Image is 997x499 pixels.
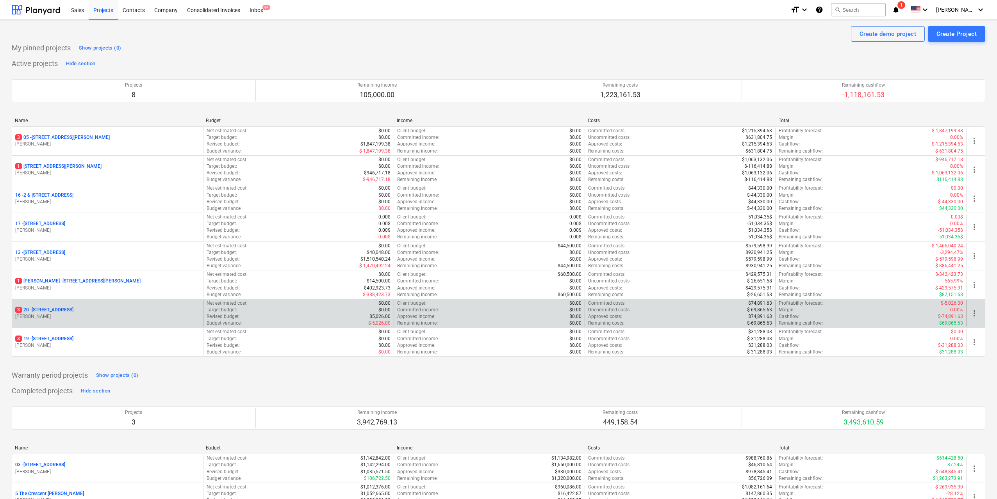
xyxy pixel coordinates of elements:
p: $60,500.00 [558,271,581,278]
p: $87,151.58 [939,291,963,298]
p: Committed costs : [588,300,626,307]
p: Committed costs : [588,271,626,278]
p: $0.00 [378,156,391,163]
p: Remaining income : [397,291,438,298]
p: Budget variance : [207,291,242,298]
div: Create Project [936,29,977,39]
div: Show projects (0) [96,371,138,380]
p: $-1,215,394.63 [932,141,963,147]
p: Uncommitted costs : [588,134,631,141]
p: Cashflow : [779,256,800,263]
div: 17 -[STREET_ADDRESS][PERSON_NAME] [15,220,200,234]
p: Committed income : [397,192,439,199]
p: -565.99% [943,278,963,284]
p: Uncommitted costs : [588,163,631,170]
p: $-946,717.18 [935,156,963,163]
p: [PERSON_NAME] [15,342,200,349]
p: Approved costs : [588,141,622,147]
p: $-946,717.18 [363,176,391,183]
i: keyboard_arrow_down [800,5,809,14]
p: $44,330.00 [748,185,772,192]
p: $0.00 [569,256,581,263]
p: $-388,423.73 [363,291,391,298]
p: 1,223,161.53 [600,90,640,99]
div: Create demo project [860,29,916,39]
p: Uncommitted costs : [588,307,631,313]
p: Approved income : [397,141,435,147]
p: $0.00 [378,243,391,249]
p: Approved costs : [588,313,622,320]
p: -3,294.47% [940,249,963,256]
p: $-1,466,040.24 [932,243,963,249]
p: Client budget : [397,156,426,163]
p: Revised budget : [207,285,240,291]
p: $-116,414.88 [744,176,772,183]
p: $0.00 [569,278,581,284]
p: 03 - [STREET_ADDRESS] [15,462,65,468]
p: Approved costs : [588,227,622,234]
p: Approved income : [397,199,435,205]
p: Revised budget : [207,313,240,320]
p: $-886,441.25 [935,263,963,269]
span: 3 [15,307,22,313]
p: Remaining cashflow : [779,205,823,212]
p: $-44,330.00 [938,199,963,205]
span: more_vert [970,280,979,289]
p: Client budget : [397,128,426,134]
p: My pinned projects [12,43,71,53]
p: [PERSON_NAME] [15,199,200,205]
p: $0.00 [569,128,581,134]
p: [PERSON_NAME] [15,141,200,147]
p: Remaining income : [397,176,438,183]
p: Margin : [779,307,795,313]
p: $0.00 [378,307,391,313]
p: Committed income : [397,220,439,227]
p: Uncommitted costs : [588,278,631,284]
p: [PERSON_NAME] [15,469,200,475]
p: $1,063,132.06 [742,170,772,176]
div: 16 -2 & [STREET_ADDRESS][PERSON_NAME] [15,192,200,205]
p: Remaining cashflow : [779,291,823,298]
p: [PERSON_NAME] [15,170,200,176]
button: Hide section [64,57,97,70]
p: $631,804.75 [746,148,772,154]
p: $-1,847,199.38 [359,148,391,154]
p: Profitability forecast : [779,185,823,192]
p: Budget variance : [207,205,242,212]
p: Cashflow : [779,170,800,176]
p: $-116,414.88 [744,163,772,170]
div: 320 -[STREET_ADDRESS][PERSON_NAME] [15,307,200,320]
p: Profitability forecast : [779,243,823,249]
span: 1 [15,278,22,284]
p: $60,500.00 [558,291,581,298]
p: Client budget : [397,300,426,307]
p: Approved costs : [588,256,622,263]
p: $-631,804.75 [935,148,963,154]
i: Knowledge base [815,5,823,14]
p: Budget variance : [207,234,242,240]
p: $1,215,394.63 [742,128,772,134]
p: 20 - [STREET_ADDRESS] [15,307,73,313]
span: 1 [897,1,905,9]
p: $0.00 [569,192,581,199]
p: $0.00 [378,134,391,141]
p: Approved income : [397,227,435,234]
p: Target budget : [207,192,237,199]
p: Client budget : [397,214,426,220]
p: Committed costs : [588,214,626,220]
i: notifications [892,5,900,14]
p: Revised budget : [207,170,240,176]
p: Profitability forecast : [779,156,823,163]
p: Committed costs : [588,128,626,134]
p: -51,034.35$ [747,220,772,227]
p: 51,034.35$ [748,227,772,234]
span: 3 [15,336,22,342]
div: 1[STREET_ADDRESS][PERSON_NAME][PERSON_NAME] [15,163,200,176]
p: Margin : [779,249,795,256]
div: 03 -[STREET_ADDRESS][PERSON_NAME] [15,462,200,475]
p: $930,941.25 [746,263,772,269]
p: $0.00 [569,163,581,170]
span: more_vert [970,194,979,203]
p: 0.00$ [951,214,963,220]
p: $116,414.88 [936,176,963,183]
